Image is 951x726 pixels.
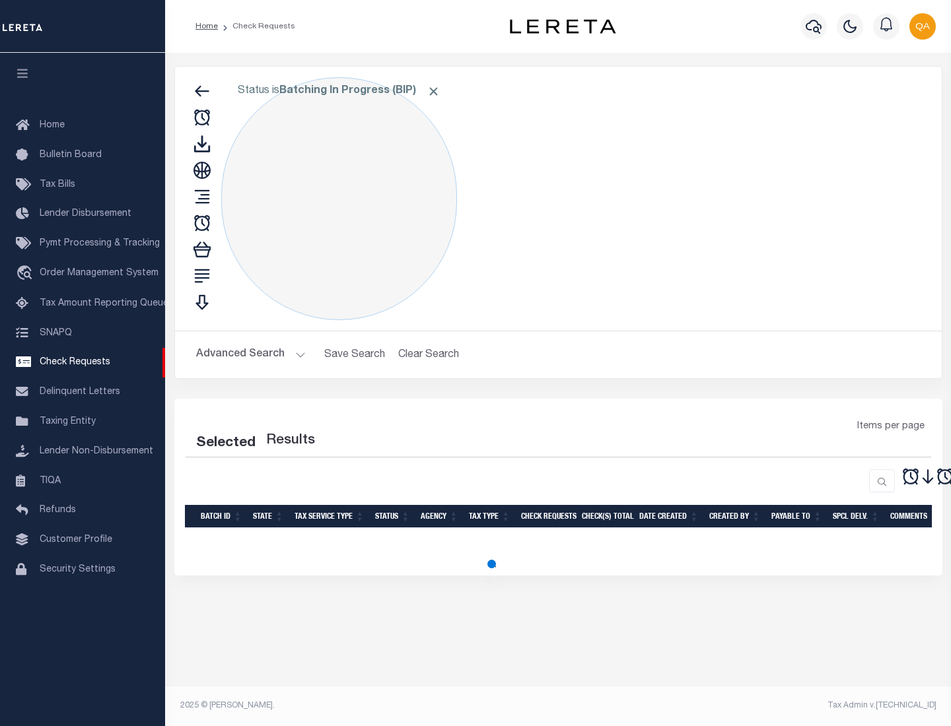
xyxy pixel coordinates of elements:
[266,430,315,451] label: Results
[427,84,440,98] span: Click to Remove
[16,265,37,282] i: travel_explore
[415,505,464,528] th: Agency
[40,358,110,367] span: Check Requests
[40,180,75,189] span: Tax Bills
[857,420,925,434] span: Items per page
[289,505,370,528] th: Tax Service Type
[40,150,102,160] span: Bulletin Board
[40,535,112,544] span: Customer Profile
[248,505,289,528] th: State
[195,505,248,528] th: Batch Id
[568,700,936,711] div: Tax Admin v.[TECHNICAL_ID]
[40,328,72,337] span: SNAPQ
[516,505,577,528] th: Check Requests
[828,505,885,528] th: Spcl Delv.
[170,700,559,711] div: 2025 © [PERSON_NAME].
[766,505,828,528] th: Payable To
[195,22,218,30] a: Home
[196,342,306,368] button: Advanced Search
[40,239,160,248] span: Pymt Processing & Tracking
[393,342,465,368] button: Clear Search
[40,387,120,397] span: Delinquent Letters
[40,121,65,130] span: Home
[634,505,704,528] th: Date Created
[464,505,516,528] th: Tax Type
[40,269,158,278] span: Order Management System
[370,505,415,528] th: Status
[909,13,936,40] img: svg+xml;base64,PHN2ZyB4bWxucz0iaHR0cDovL3d3dy53My5vcmcvMjAwMC9zdmciIHBvaW50ZXItZXZlbnRzPSJub25lIi...
[279,86,440,96] b: Batching In Progress (BIP)
[577,505,634,528] th: Check(s) Total
[40,209,131,218] span: Lender Disbursement
[196,433,256,454] div: Selected
[40,447,153,456] span: Lender Non-Disbursement
[218,20,295,32] li: Check Requests
[704,505,766,528] th: Created By
[885,505,944,528] th: Comments
[221,77,457,320] div: Click to Edit
[316,342,393,368] button: Save Search
[40,476,61,485] span: TIQA
[510,19,616,34] img: logo-dark.svg
[40,417,96,426] span: Taxing Entity
[40,299,168,308] span: Tax Amount Reporting Queue
[40,506,76,515] span: Refunds
[40,565,116,574] span: Security Settings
